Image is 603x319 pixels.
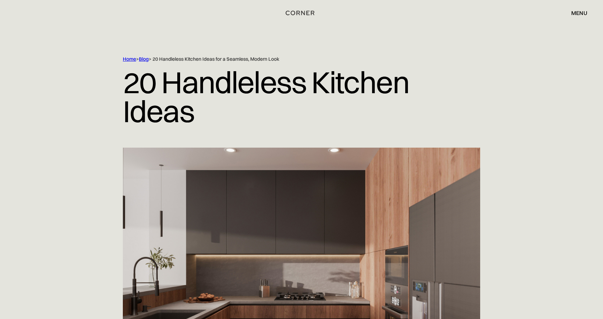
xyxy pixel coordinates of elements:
div: menu [571,10,587,16]
div: > > 20 Handleless Kitchen Ideas for a Seamless, Modern Look [123,56,451,62]
h1: 20 Handleless Kitchen Ideas [123,62,480,131]
a: Home [123,56,136,62]
a: Blog [139,56,149,62]
a: home [277,8,325,17]
div: menu [564,7,587,19]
